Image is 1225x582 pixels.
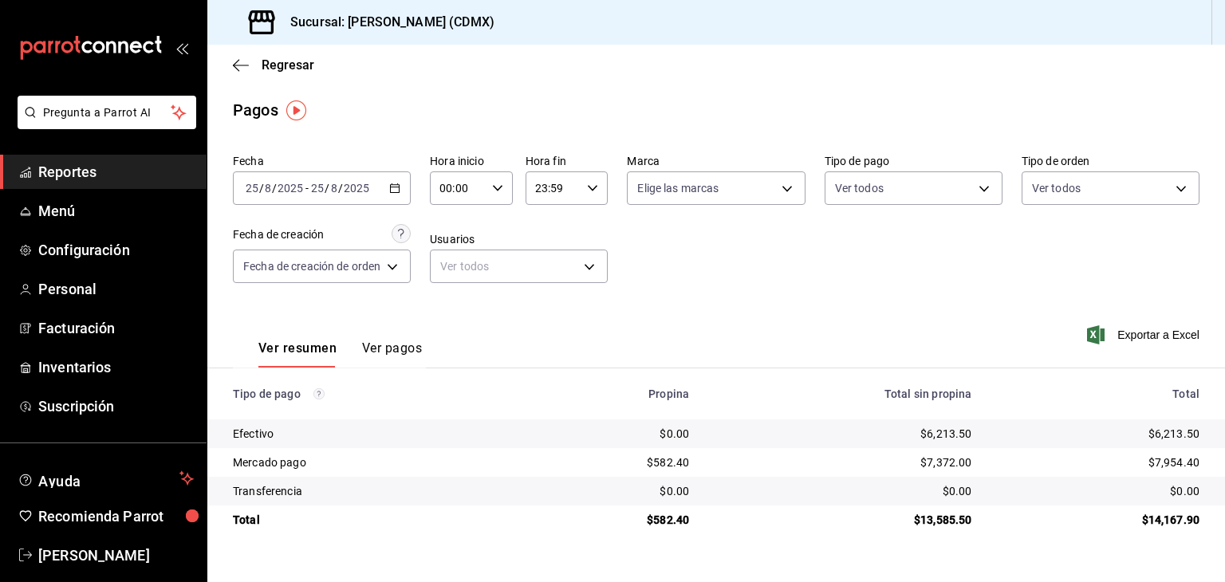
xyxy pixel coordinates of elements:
[545,426,689,442] div: $0.00
[715,426,971,442] div: $6,213.50
[526,155,609,167] label: Hora fin
[286,100,306,120] img: Tooltip marker
[997,512,1199,528] div: $14,167.90
[233,483,519,499] div: Transferencia
[243,258,380,274] span: Fecha de creación de orden
[38,200,194,222] span: Menú
[245,182,259,195] input: --
[1090,325,1199,344] button: Exportar a Excel
[627,155,805,167] label: Marca
[38,545,194,566] span: [PERSON_NAME]
[835,180,884,196] span: Ver todos
[997,426,1199,442] div: $6,213.50
[38,161,194,183] span: Reportes
[38,239,194,261] span: Configuración
[430,234,608,245] label: Usuarios
[715,512,971,528] div: $13,585.50
[38,395,194,417] span: Suscripción
[997,387,1199,400] div: Total
[330,182,338,195] input: --
[262,57,314,73] span: Regresar
[272,182,277,195] span: /
[233,426,519,442] div: Efectivo
[715,454,971,470] div: $7,372.00
[38,469,173,488] span: Ayuda
[997,483,1199,499] div: $0.00
[545,387,689,400] div: Propina
[1022,155,1199,167] label: Tipo de orden
[11,116,196,132] a: Pregunta a Parrot AI
[545,454,689,470] div: $582.40
[1032,180,1081,196] span: Ver todos
[362,340,422,368] button: Ver pagos
[259,182,264,195] span: /
[233,98,278,122] div: Pagos
[715,483,971,499] div: $0.00
[38,278,194,300] span: Personal
[233,57,314,73] button: Regresar
[997,454,1199,470] div: $7,954.40
[277,182,304,195] input: ----
[343,182,370,195] input: ----
[715,387,971,400] div: Total sin propina
[305,182,309,195] span: -
[233,155,411,167] label: Fecha
[175,41,188,54] button: open_drawer_menu
[338,182,343,195] span: /
[545,512,689,528] div: $582.40
[38,356,194,378] span: Inventarios
[258,340,337,368] button: Ver resumen
[38,317,194,339] span: Facturación
[233,226,324,243] div: Fecha de creación
[233,512,519,528] div: Total
[258,340,422,368] div: navigation tabs
[545,483,689,499] div: $0.00
[825,155,1002,167] label: Tipo de pago
[18,96,196,129] button: Pregunta a Parrot AI
[233,387,519,400] div: Tipo de pago
[38,505,194,527] span: Recomienda Parrot
[43,104,171,121] span: Pregunta a Parrot AI
[233,454,519,470] div: Mercado pago
[264,182,272,195] input: --
[278,13,494,32] h3: Sucursal: [PERSON_NAME] (CDMX)
[637,180,719,196] span: Elige las marcas
[313,388,325,399] svg: Los pagos realizados con Pay y otras terminales son montos brutos.
[430,155,513,167] label: Hora inicio
[310,182,325,195] input: --
[325,182,329,195] span: /
[430,250,608,283] div: Ver todos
